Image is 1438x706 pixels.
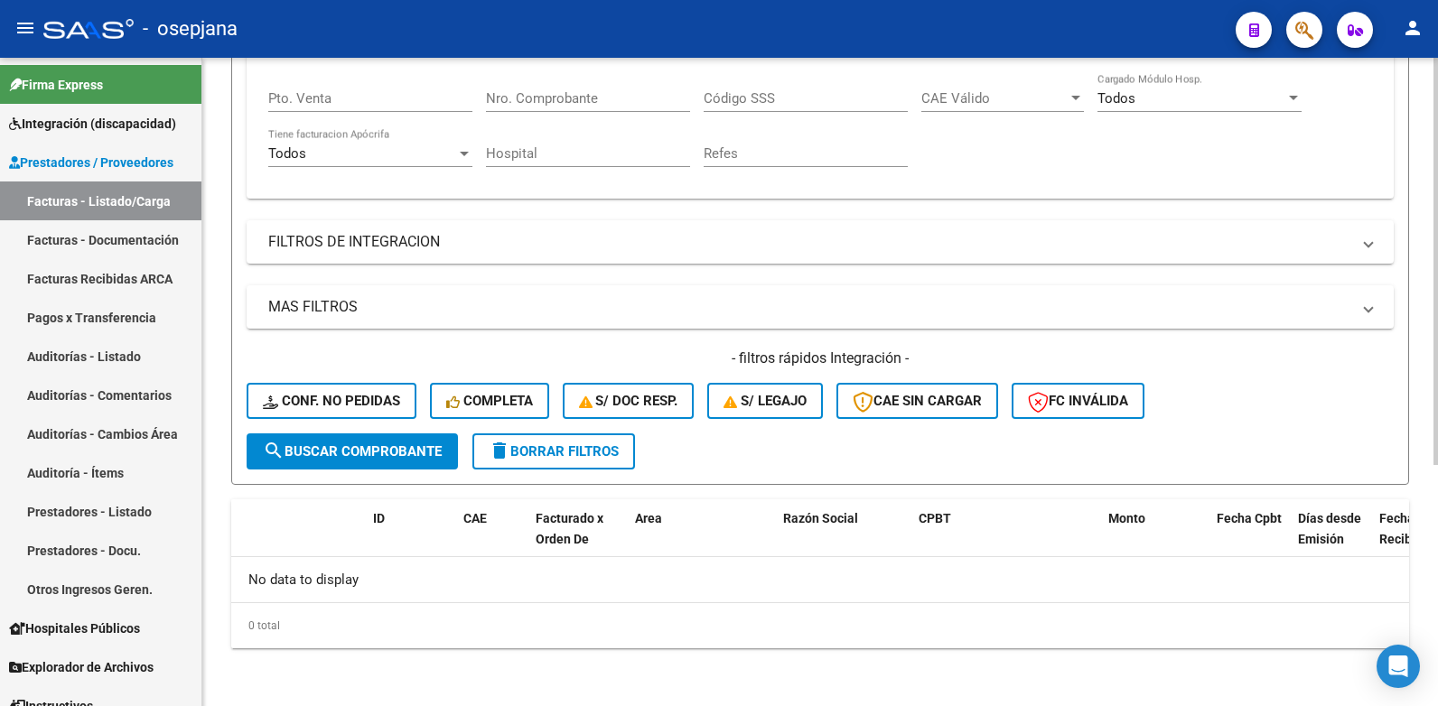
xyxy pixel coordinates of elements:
[1108,511,1145,525] span: Monto
[707,383,823,419] button: S/ legajo
[776,499,911,579] datatable-header-cell: Razón Social
[143,9,238,49] span: - osepjana
[9,75,103,95] span: Firma Express
[783,511,858,525] span: Razón Social
[231,557,1409,602] div: No data to display
[14,17,36,39] mat-icon: menu
[231,603,1409,648] div: 0 total
[635,511,662,525] span: Area
[921,90,1068,107] span: CAE Válido
[9,114,176,134] span: Integración (discapacidad)
[489,443,619,460] span: Borrar Filtros
[919,511,951,525] span: CPBT
[1012,383,1144,419] button: FC Inválida
[247,220,1394,264] mat-expansion-panel-header: FILTROS DE INTEGRACION
[9,657,154,677] span: Explorador de Archivos
[472,433,635,469] button: Borrar Filtros
[9,618,140,638] span: Hospitales Públicos
[263,440,285,461] mat-icon: search
[1377,645,1420,688] div: Open Intercom Messenger
[373,511,385,525] span: ID
[628,499,750,579] datatable-header-cell: Area
[1028,393,1128,409] span: FC Inválida
[463,511,487,525] span: CAE
[836,383,998,419] button: CAE SIN CARGAR
[1379,511,1430,546] span: Fecha Recibido
[1209,499,1291,579] datatable-header-cell: Fecha Cpbt
[268,297,1350,317] mat-panel-title: MAS FILTROS
[1298,511,1361,546] span: Días desde Emisión
[247,348,1394,368] h4: - filtros rápidos Integración -
[268,232,1350,252] mat-panel-title: FILTROS DE INTEGRACION
[489,440,510,461] mat-icon: delete
[724,393,807,409] span: S/ legajo
[456,499,528,579] datatable-header-cell: CAE
[366,499,456,579] datatable-header-cell: ID
[9,153,173,172] span: Prestadores / Proveedores
[263,443,442,460] span: Buscar Comprobante
[268,145,306,162] span: Todos
[247,383,416,419] button: Conf. no pedidas
[528,499,628,579] datatable-header-cell: Facturado x Orden De
[446,393,533,409] span: Completa
[579,393,678,409] span: S/ Doc Resp.
[911,499,1101,579] datatable-header-cell: CPBT
[247,433,458,469] button: Buscar Comprobante
[563,383,695,419] button: S/ Doc Resp.
[247,285,1394,329] mat-expansion-panel-header: MAS FILTROS
[853,393,982,409] span: CAE SIN CARGAR
[1217,511,1282,525] span: Fecha Cpbt
[1097,90,1135,107] span: Todos
[430,383,549,419] button: Completa
[1402,17,1424,39] mat-icon: person
[263,393,400,409] span: Conf. no pedidas
[1101,499,1209,579] datatable-header-cell: Monto
[536,511,603,546] span: Facturado x Orden De
[1291,499,1372,579] datatable-header-cell: Días desde Emisión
